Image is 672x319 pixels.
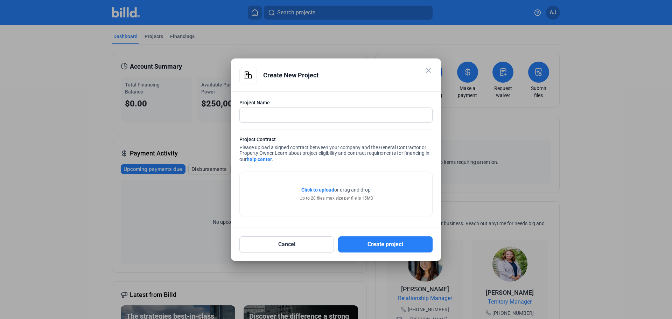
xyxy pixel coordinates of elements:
[239,136,433,165] div: Please upload a signed contract between your company and the General Contractor or Property Owner.
[263,67,433,84] div: Create New Project
[239,136,433,145] div: Project Contract
[239,236,334,252] button: Cancel
[424,66,433,75] mat-icon: close
[300,195,373,201] div: Up to 20 files, max size per file is 15MB
[247,157,272,162] a: help center
[239,150,429,162] span: Learn about project eligibility and contract requirements for financing in our .
[338,236,433,252] button: Create project
[239,99,433,106] div: Project Name
[301,187,334,193] span: Click to upload
[334,186,371,193] span: or drag and drop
